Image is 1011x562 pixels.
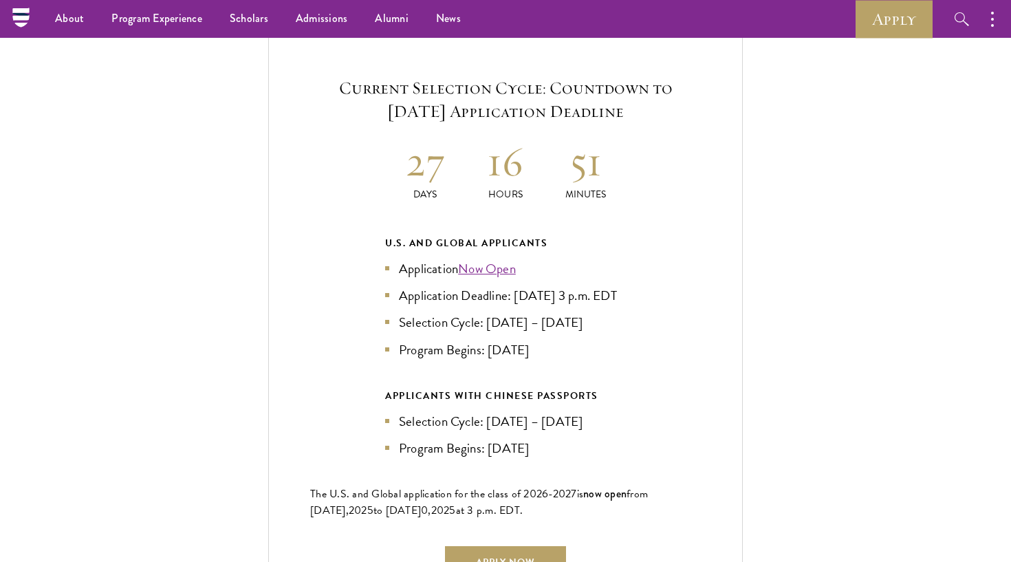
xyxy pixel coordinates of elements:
[385,187,466,202] p: Days
[545,187,626,202] p: Minutes
[428,502,431,519] span: ,
[431,502,450,519] span: 202
[466,136,546,187] h2: 16
[385,340,626,360] li: Program Begins: [DATE]
[456,502,523,519] span: at 3 p.m. EDT.
[385,438,626,458] li: Program Begins: [DATE]
[310,486,542,502] span: The U.S. and Global application for the class of 202
[349,502,367,519] span: 202
[458,259,516,279] a: Now Open
[385,285,626,305] li: Application Deadline: [DATE] 3 p.m. EDT
[449,502,455,519] span: 5
[385,411,626,431] li: Selection Cycle: [DATE] – [DATE]
[310,486,648,519] span: from [DATE],
[571,486,576,502] span: 7
[373,502,421,519] span: to [DATE]
[385,136,466,187] h2: 27
[545,136,626,187] h2: 51
[542,486,548,502] span: 6
[385,387,626,404] div: APPLICANTS WITH CHINESE PASSPORTS
[577,486,584,502] span: is
[548,486,571,502] span: -202
[310,76,701,123] h5: Current Selection Cycle: Countdown to [DATE] Application Deadline
[466,187,546,202] p: Hours
[421,502,428,519] span: 0
[583,486,627,501] span: now open
[385,312,626,332] li: Selection Cycle: [DATE] – [DATE]
[385,259,626,279] li: Application
[385,235,626,252] div: U.S. and Global Applicants
[367,502,373,519] span: 5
